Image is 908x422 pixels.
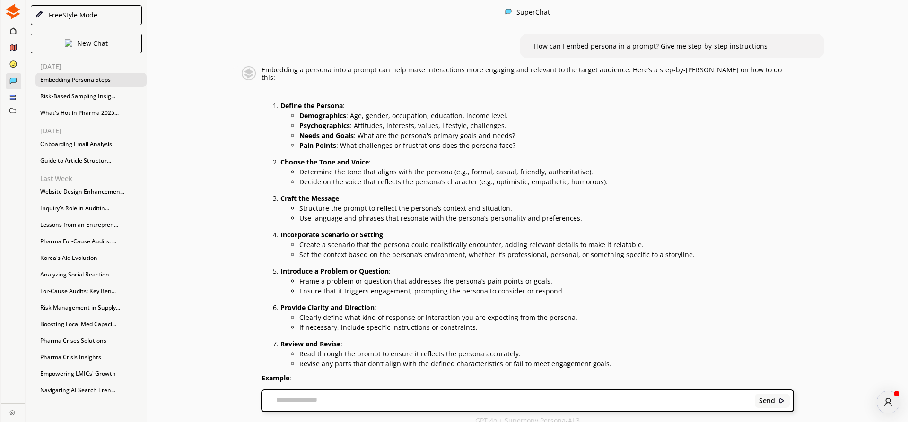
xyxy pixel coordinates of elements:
strong: Pain Points [299,141,336,150]
p: : What challenges or frustrations does the persona face? [299,142,794,149]
p: Read through the prompt to ensure it reflects the persona accurately. [299,350,794,358]
div: Analyzing Social Reaction... [35,267,147,282]
p: Use language and phrases that resonate with the persona’s personality and preferences. [299,215,794,222]
div: Embedding Persona Steps [35,73,147,87]
p: : What are the persona's primary goals and needs? [299,132,794,139]
div: Pharma Crisis Insights [35,350,147,364]
p: Embedding a persona into a prompt can help make interactions more engaging and relevant to the ta... [262,66,794,81]
strong: Example [262,373,289,382]
p: Create a scenario that the persona could realistically encounter, adding relevant details to make... [299,241,794,249]
p: : Age, gender, occupation, education, income level. [299,112,794,120]
strong: Craft the Message [280,194,339,203]
p: : [280,231,794,239]
p: : [280,267,794,275]
button: atlas-launcher [877,391,899,413]
b: Send [759,397,775,405]
strong: Demographics [299,111,346,120]
div: Empowering LMICs' Growth [35,367,147,381]
strong: Incorporate Scenario or Setting [280,230,383,239]
div: Navigating AI Search Tren... [35,383,147,397]
a: Close [1,403,25,420]
div: Pharma Crises Solutions [35,334,147,348]
img: Close [5,4,21,19]
p: Clearly define what kind of response or interaction you are expecting from the persona. [299,314,794,321]
div: Onboarding Email Analysis [35,137,147,151]
img: Close [240,66,257,80]
div: Korea's Aid Evolution [35,251,147,265]
p: [DATE] [40,63,147,70]
p: Ensure that it triggers engagement, prompting the persona to consider or respond. [299,287,794,295]
div: Pharma For-Cause Audits: ... [35,234,147,249]
div: SuperChat [516,9,550,17]
p: : [280,195,794,202]
p: : [280,340,794,348]
strong: Provide Clarity and Direction [280,303,375,312]
div: Guide to Article Structur... [35,154,147,168]
p: : [280,158,794,166]
strong: Psychographics [299,121,350,130]
strong: Choose the Tone and Voice [280,157,369,166]
p: Revise any parts that don’t align with the defined characteristics or fail to meet engagement goals. [299,360,794,368]
p: Last Week [40,175,147,182]
div: What's Hot in Pharma 2025... [35,106,147,120]
p: : [280,304,794,311]
p: If necessary, include specific instructions or constraints. [299,324,794,331]
div: Lessons from an Entrepren... [35,218,147,232]
img: Close [778,397,785,404]
div: FreeStyle Mode [45,11,97,19]
img: Close [505,9,512,15]
p: Frame a problem or question that addresses the persona’s pain points or goals. [299,277,794,285]
p: Structure the prompt to reflect the persona’s context and situation. [299,205,794,212]
div: atlas-message-author-avatar [877,391,899,413]
div: Inquiry's Role in Auditin... [35,201,147,215]
div: For-Cause Audits: Key Ben... [35,284,147,298]
div: Website Design Enhancemen... [35,185,147,199]
strong: Review and Revise [280,339,340,348]
span: How can I embed persona in a prompt? Give me step-by-step instructions [534,42,768,51]
div: Risk-Based Sampling Insig... [35,89,147,103]
p: [DATE] [40,127,147,135]
p: Determine the tone that aligns with the persona (e.g., formal, casual, friendly, authoritative). [299,168,794,176]
div: Boosting Local Med Capaci... [35,317,147,331]
p: New Chat [77,40,108,47]
p: : Attitudes, interests, values, lifestyle, challenges. [299,122,794,129]
p: Set the context based on the persona’s environment, whether it’s professional, personal, or somet... [299,251,794,258]
p: : [262,374,794,382]
img: Close [35,10,44,19]
strong: Introduce a Problem or Question [280,267,389,276]
strong: Needs and Goals [299,131,354,140]
img: Close [65,39,72,47]
p: Decide on the voice that reflects the persona’s character (e.g., optimistic, empathetic, humorous). [299,178,794,186]
div: Risk Management in Supply... [35,301,147,315]
p: : [280,102,794,110]
img: Close [9,410,15,415]
strong: Define the Persona [280,101,343,110]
